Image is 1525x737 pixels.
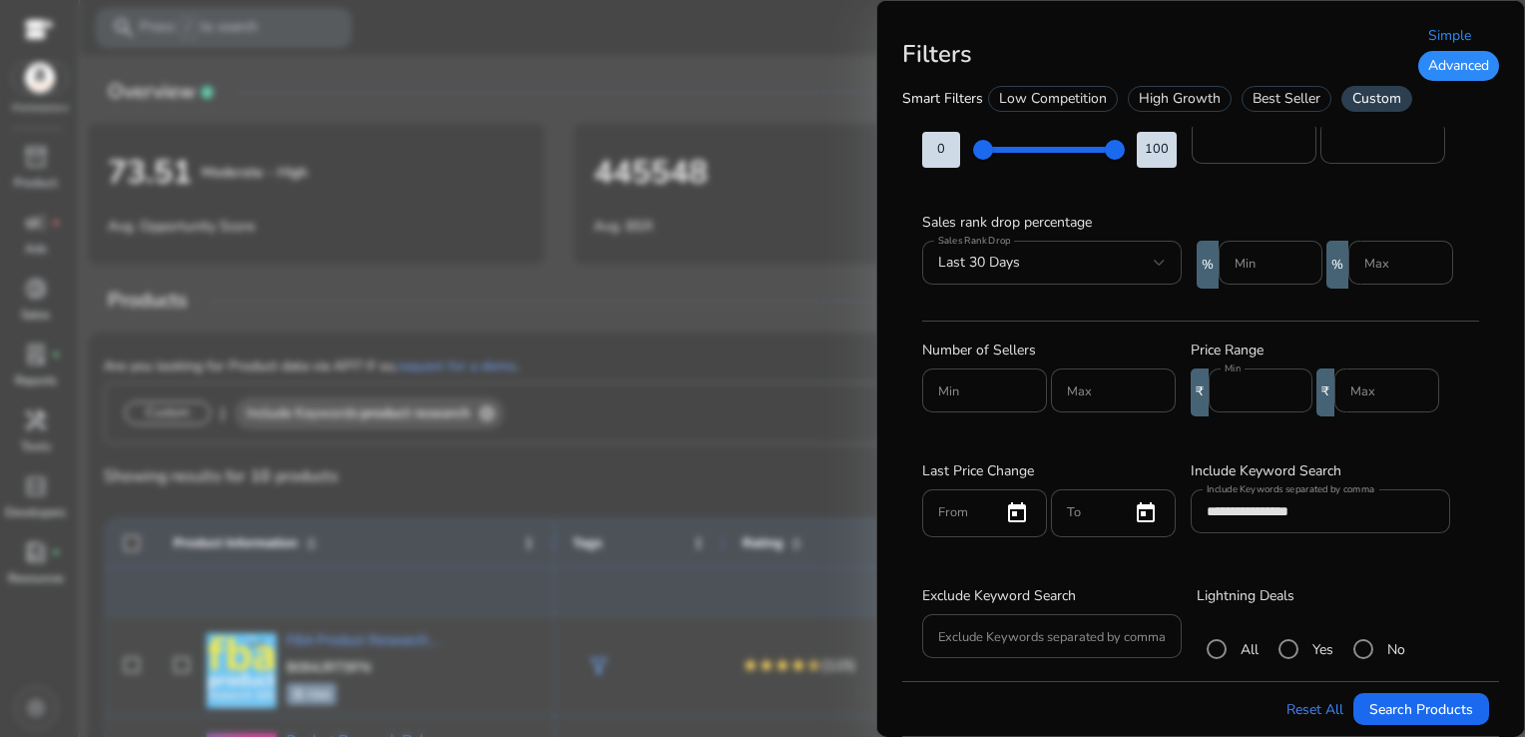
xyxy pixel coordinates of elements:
[1191,368,1209,416] div: ₹
[1308,639,1333,660] label: Yes
[902,38,972,70] b: Filters
[1242,86,1331,112] div: Best Seller
[1128,86,1232,112] div: High Growth
[1197,586,1405,606] h3: Lightning Deals
[1369,699,1473,720] span: Search Products
[988,86,1118,112] div: Low Competition
[922,461,1176,481] h3: Last Price Change
[1207,482,1374,496] mat-label: Include Keywords separated by comma
[993,489,1041,537] button: Open calendar
[1418,21,1499,51] div: Simple
[1418,51,1499,81] div: Advanced
[922,132,960,167] div: 0
[1191,341,1439,361] h3: Price Range
[1225,362,1241,375] mat-label: Min
[922,586,1182,606] h3: Exclude Keyword Search
[938,235,1010,249] mat-label: Sales Rank Drop
[1353,693,1489,725] button: Search Products
[1191,461,1450,481] h3: Include Keyword Search
[938,253,1020,272] span: Last 30 Days
[1286,699,1343,720] a: Reset All
[922,341,1176,361] h3: Number of Sellers
[1137,132,1177,167] div: 100
[1383,639,1405,660] label: No
[1237,639,1259,660] label: All
[902,89,983,109] h3: Smart Filters
[1197,241,1219,289] div: %
[1122,489,1170,537] button: Open calendar
[1316,368,1334,416] div: ₹
[1341,86,1412,112] div: Custom
[1326,241,1348,289] div: %
[922,213,1453,233] h3: Sales rank drop percentage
